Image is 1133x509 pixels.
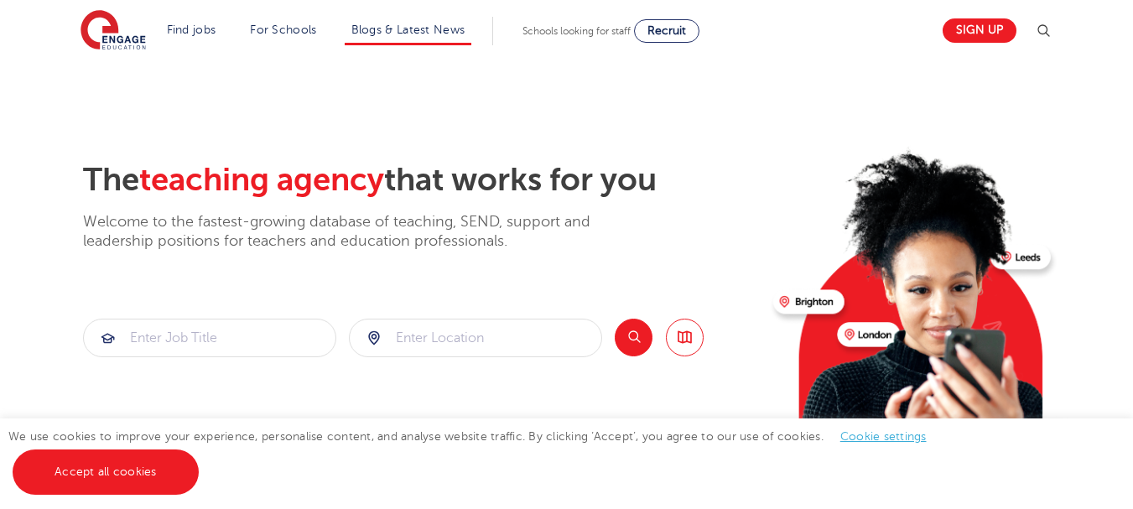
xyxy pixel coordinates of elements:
a: Accept all cookies [13,449,199,495]
div: Submit [83,319,336,357]
a: Recruit [634,19,699,43]
button: Search [615,319,652,356]
a: Blogs & Latest News [351,23,465,36]
input: Submit [84,319,335,356]
div: Submit [349,319,602,357]
img: Engage Education [81,10,146,52]
p: Welcome to the fastest-growing database of teaching, SEND, support and leadership positions for t... [83,212,637,252]
span: We use cookies to improve your experience, personalise content, and analyse website traffic. By c... [8,430,943,478]
span: Recruit [647,24,686,37]
a: For Schools [250,23,316,36]
span: teaching agency [139,162,384,198]
span: Schools looking for staff [522,25,631,37]
a: Cookie settings [840,430,927,443]
a: Sign up [943,18,1016,43]
input: Submit [350,319,601,356]
a: Find jobs [167,23,216,36]
h2: The that works for you [83,161,760,200]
